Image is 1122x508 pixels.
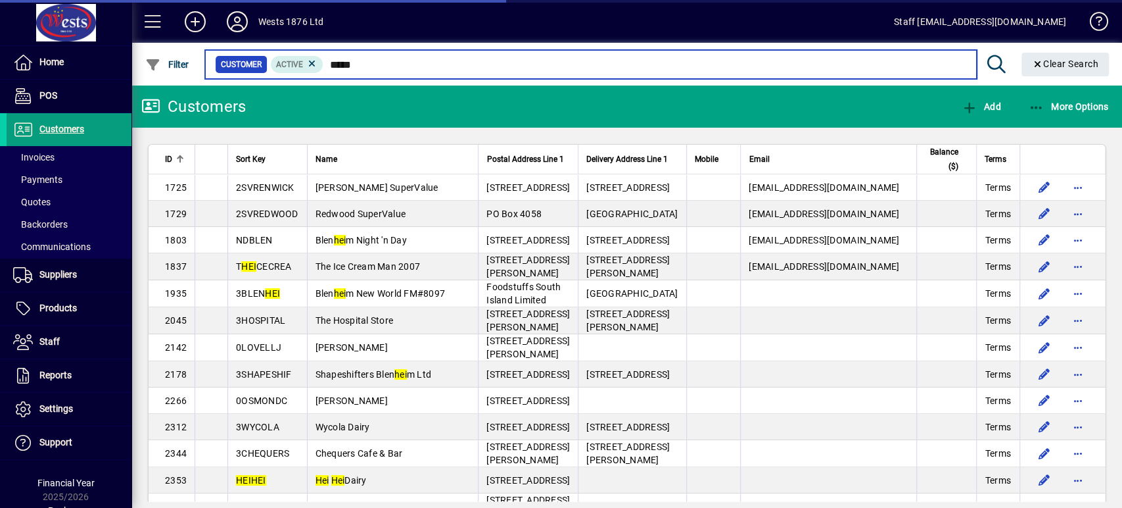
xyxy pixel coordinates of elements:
[39,403,73,414] span: Settings
[236,209,298,219] span: 2SVREDWOOD
[316,448,403,459] span: Chequers Cafe & Bar
[486,235,570,245] span: [STREET_ADDRESS]
[39,57,64,67] span: Home
[695,152,718,166] span: Mobile
[958,95,1004,118] button: Add
[486,309,570,332] span: [STREET_ADDRESS][PERSON_NAME]
[7,326,131,359] a: Staff
[141,96,246,117] div: Customers
[961,101,1000,112] span: Add
[985,341,1010,354] span: Terms
[236,475,251,486] em: HEI
[236,182,294,193] span: 2SVRENWICK
[13,241,91,252] span: Communications
[316,475,367,486] span: Dairy
[1067,364,1088,385] button: More options
[985,260,1010,273] span: Terms
[586,369,670,380] span: [STREET_ADDRESS]
[486,282,561,305] span: Foodstuffs South Island Limited
[316,395,388,406] span: [PERSON_NAME]
[586,209,678,219] span: [GEOGRAPHIC_DATA]
[165,475,187,486] span: 2353
[486,152,563,166] span: Postal Address Line 1
[1067,310,1088,331] button: More options
[316,369,432,380] span: Shapeshifters Blen m Ltd
[1067,443,1088,464] button: More options
[586,152,668,166] span: Delivery Address Line 1
[165,448,187,459] span: 2344
[316,342,388,353] span: [PERSON_NAME]
[1033,443,1054,464] button: Edit
[7,46,131,79] a: Home
[236,152,266,166] span: Sort Key
[7,426,131,459] a: Support
[1067,203,1088,224] button: More options
[39,437,72,447] span: Support
[7,292,131,325] a: Products
[13,219,68,230] span: Backorders
[486,422,570,432] span: [STREET_ADDRESS]
[749,152,769,166] span: Email
[165,152,172,166] span: ID
[1067,337,1088,358] button: More options
[39,336,60,347] span: Staff
[1067,390,1088,411] button: More options
[236,288,280,299] span: 3BLEN
[749,152,908,166] div: Email
[749,182,899,193] span: [EMAIL_ADDRESS][DOMAIN_NAME]
[236,342,281,353] span: 0LOVELLJ
[1021,53,1110,76] button: Clear
[749,235,899,245] span: [EMAIL_ADDRESS][DOMAIN_NAME]
[586,255,670,278] span: [STREET_ADDRESS][PERSON_NAME]
[165,315,187,326] span: 2045
[334,288,346,299] em: hei
[695,152,733,166] div: Mobile
[37,478,95,488] span: Financial Year
[586,288,678,299] span: [GEOGRAPHIC_DATA]
[1033,230,1054,251] button: Edit
[1033,470,1054,491] button: Edit
[316,422,370,432] span: Wycola Dairy
[142,53,193,76] button: Filter
[39,90,57,101] span: POS
[486,182,570,193] span: [STREET_ADDRESS]
[985,287,1010,300] span: Terms
[331,475,345,486] em: Hei
[7,236,131,258] a: Communications
[985,474,1010,487] span: Terms
[316,315,394,326] span: The Hospital Store
[258,11,323,32] div: Wests 1876 Ltd
[894,11,1066,32] div: Staff [EMAIL_ADDRESS][DOMAIN_NAME]
[486,255,570,278] span: [STREET_ADDRESS][PERSON_NAME]
[216,10,258,34] button: Profile
[1025,95,1112,118] button: More Options
[1033,177,1054,198] button: Edit
[165,261,187,272] span: 1837
[985,234,1010,247] span: Terms
[1033,310,1054,331] button: Edit
[174,10,216,34] button: Add
[236,315,285,326] span: 3HOSPITAL
[1033,417,1054,438] button: Edit
[145,59,189,70] span: Filter
[165,369,187,380] span: 2178
[236,448,289,459] span: 3CHEQUERS
[1033,390,1054,411] button: Edit
[236,422,279,432] span: 3WYCOLA
[39,370,72,380] span: Reports
[251,475,266,486] em: HEI
[925,145,970,174] div: Balance ($)
[1067,283,1088,304] button: More options
[13,197,51,207] span: Quotes
[749,261,899,272] span: [EMAIL_ADDRESS][DOMAIN_NAME]
[1067,470,1088,491] button: More options
[1033,337,1054,358] button: Edit
[985,207,1010,220] span: Terms
[1029,101,1109,112] span: More Options
[316,209,406,219] span: Redwood SuperValue
[165,342,187,353] span: 2142
[236,235,273,245] span: NDBLEN
[316,475,329,486] em: Hei
[486,336,570,359] span: [STREET_ADDRESS][PERSON_NAME]
[316,235,407,245] span: Blen m Night 'n Day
